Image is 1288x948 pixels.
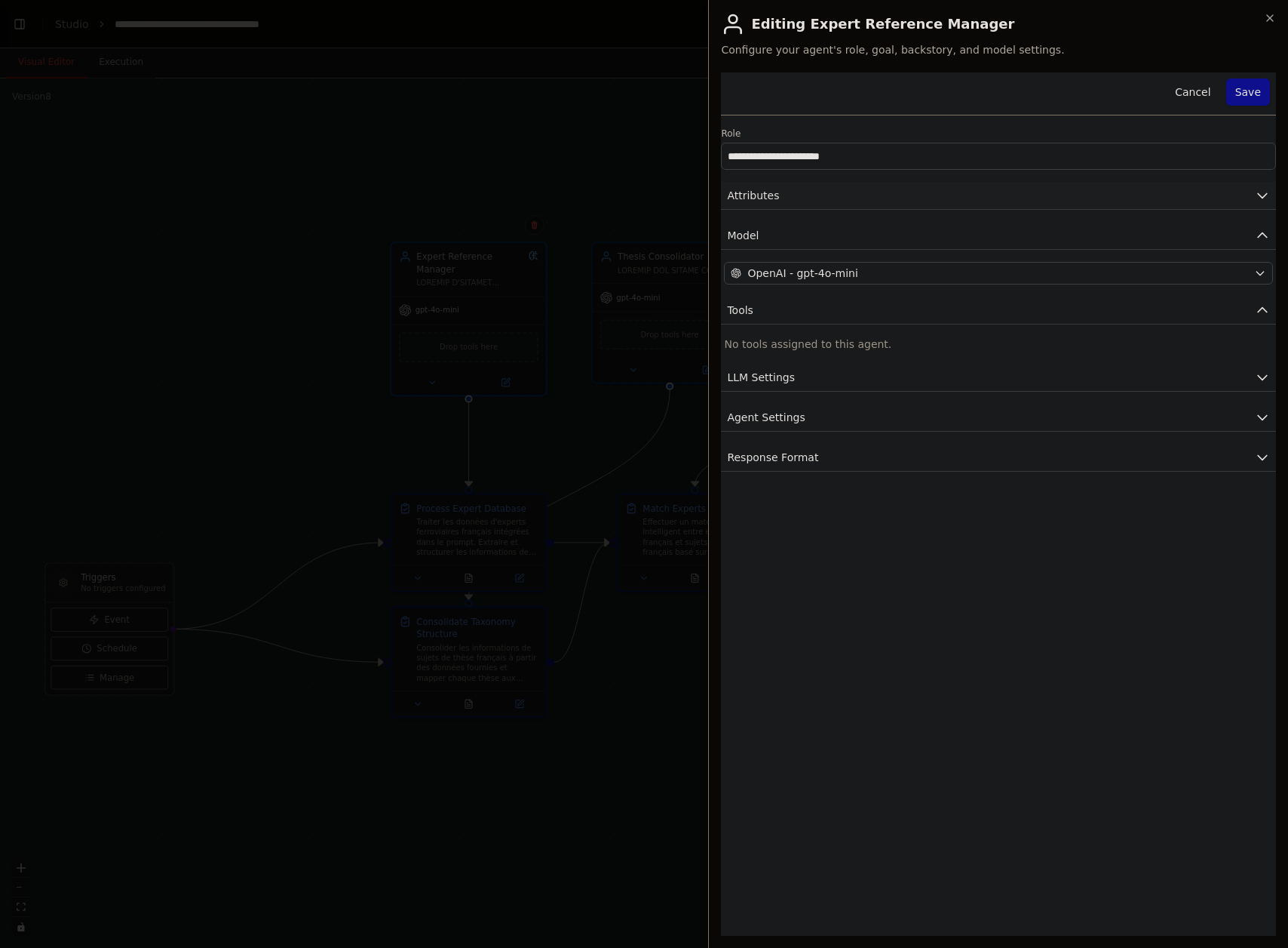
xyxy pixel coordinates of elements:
[727,410,805,425] span: Agent Settings
[727,450,818,465] span: Response Format
[721,297,1276,325] button: Tools
[747,266,857,281] span: OpenAI - gpt-4o-mini
[721,444,1276,472] button: Response Format
[727,188,779,203] span: Attributes
[727,370,795,385] span: LLM Settings
[721,42,1276,57] span: Configure your agent's role, goal, backstory, and model settings.
[1166,78,1219,106] button: Cancel
[727,228,759,243] span: Model
[724,262,1273,285] button: OpenAI - gpt-4o-mini
[724,337,1273,352] p: No tools assigned to this agent.
[727,303,753,318] span: Tools
[721,364,1276,392] button: LLM Settings
[721,128,1276,140] label: Role
[1226,78,1270,106] button: Save
[721,12,1276,36] h2: Editing Expert Reference Manager
[721,182,1276,210] button: Attributes
[721,222,1276,250] button: Model
[721,404,1276,432] button: Agent Settings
